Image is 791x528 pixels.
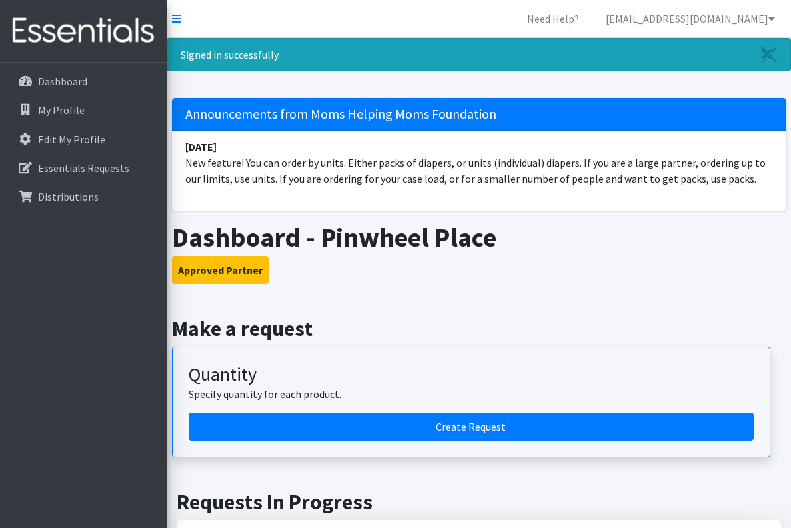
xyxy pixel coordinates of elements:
li: New feature! You can order by units. Either packs of diapers, or units (individual) diapers. If y... [172,131,786,195]
a: [EMAIL_ADDRESS][DOMAIN_NAME] [595,5,786,32]
a: Dashboard [5,68,161,95]
h3: Quantity [189,363,754,386]
p: My Profile [38,103,85,117]
p: Specify quantity for each product. [189,386,754,402]
a: Edit My Profile [5,126,161,153]
a: Essentials Requests [5,155,161,181]
h1: Dashboard - Pinwheel Place [172,221,786,253]
h2: Requests In Progress [177,489,781,515]
a: Create a request by quantity [189,413,754,441]
a: Close [748,39,790,71]
p: Edit My Profile [38,133,105,146]
a: Distributions [5,183,161,210]
div: Signed in successfully. [167,38,791,71]
img: HumanEssentials [5,9,161,53]
a: Need Help? [516,5,590,32]
a: My Profile [5,97,161,123]
strong: [DATE] [185,140,217,153]
p: Essentials Requests [38,161,129,175]
button: Approved Partner [172,256,269,284]
p: Distributions [38,190,99,203]
h5: Announcements from Moms Helping Moms Foundation [172,98,786,131]
p: Dashboard [38,75,87,88]
h2: Make a request [172,316,786,341]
